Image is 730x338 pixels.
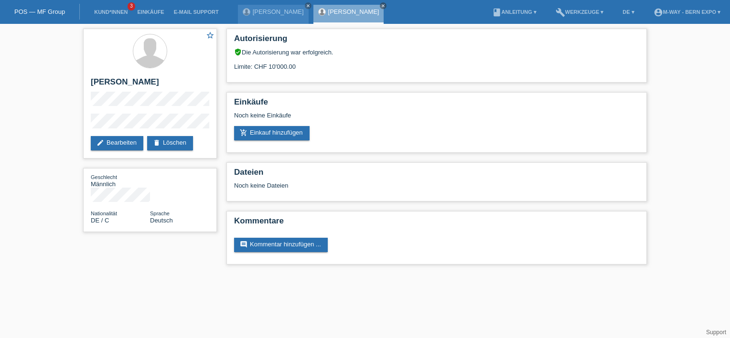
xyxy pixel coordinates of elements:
a: buildWerkzeuge ▾ [551,9,609,15]
span: Geschlecht [91,174,117,180]
i: account_circle [654,8,663,17]
a: Kund*innen [89,9,132,15]
i: edit [97,139,104,147]
i: book [492,8,502,17]
span: 3 [128,2,135,11]
a: close [380,2,386,9]
a: Support [706,329,726,336]
a: close [305,2,311,9]
span: Deutsch [150,217,173,224]
a: DE ▾ [618,9,639,15]
h2: Kommentare [234,216,639,231]
div: Noch keine Einkäufe [234,112,639,126]
a: Einkäufe [132,9,169,15]
a: E-Mail Support [169,9,224,15]
i: comment [240,241,247,248]
i: close [381,3,386,8]
i: close [306,3,311,8]
a: [PERSON_NAME] [253,8,304,15]
a: account_circlem-way - Bern Expo ▾ [649,9,725,15]
h2: Autorisierung [234,34,639,48]
span: Sprache [150,211,170,216]
div: Limite: CHF 10'000.00 [234,56,639,70]
i: star_border [206,31,215,40]
h2: Einkäufe [234,97,639,112]
a: add_shopping_cartEinkauf hinzufügen [234,126,310,140]
h2: Dateien [234,168,639,182]
div: Männlich [91,173,150,188]
a: deleteLöschen [147,136,193,150]
div: Die Autorisierung war erfolgreich. [234,48,639,56]
a: bookAnleitung ▾ [487,9,541,15]
i: delete [153,139,161,147]
i: add_shopping_cart [240,129,247,137]
a: POS — MF Group [14,8,65,15]
a: [PERSON_NAME] [328,8,379,15]
i: build [556,8,565,17]
a: editBearbeiten [91,136,143,150]
span: Deutschland / C / 10.05.1989 [91,217,109,224]
a: commentKommentar hinzufügen ... [234,238,328,252]
h2: [PERSON_NAME] [91,77,209,92]
a: star_border [206,31,215,41]
i: verified_user [234,48,242,56]
div: Noch keine Dateien [234,182,526,189]
span: Nationalität [91,211,117,216]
